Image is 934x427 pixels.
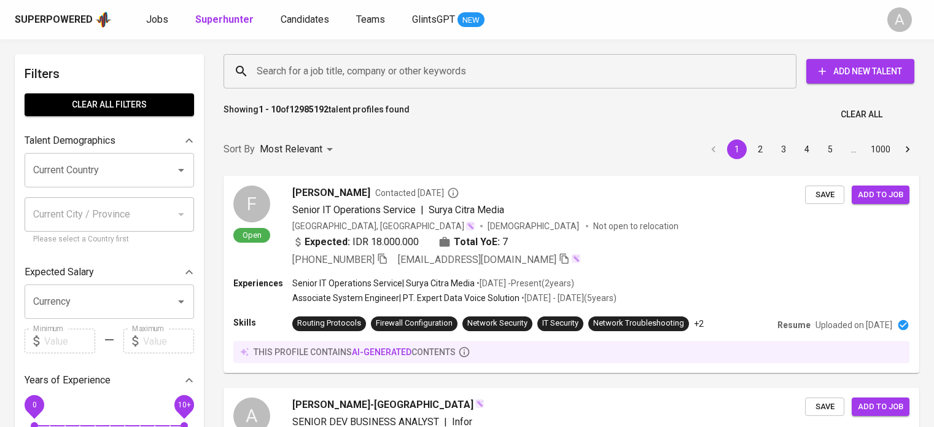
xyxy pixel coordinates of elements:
[352,347,411,357] span: AI-generated
[259,104,281,114] b: 1 - 10
[475,399,485,409] img: magic_wand.svg
[542,318,578,329] div: IT Security
[25,133,115,148] p: Talent Demographics
[412,14,455,25] span: GlintsGPT
[25,265,94,280] p: Expected Salary
[811,400,838,414] span: Save
[520,292,617,304] p: • [DATE] - [DATE] ( 5 years )
[15,10,112,29] a: Superpoweredapp logo
[292,186,370,200] span: [PERSON_NAME]
[146,14,168,25] span: Jobs
[292,204,416,216] span: Senior IT Operations Service
[820,139,840,159] button: Go to page 5
[281,14,329,25] span: Candidates
[841,107,882,122] span: Clear All
[797,139,817,159] button: Go to page 4
[260,138,337,161] div: Most Relevant
[173,162,190,179] button: Open
[852,186,909,205] button: Add to job
[811,188,838,202] span: Save
[858,188,903,202] span: Add to job
[858,400,903,414] span: Add to job
[34,97,184,112] span: Clear All filters
[224,142,255,157] p: Sort By
[95,10,112,29] img: app logo
[233,186,270,222] div: F
[887,7,912,32] div: A
[32,401,36,409] span: 0
[502,235,508,249] span: 7
[356,14,385,25] span: Teams
[25,368,194,393] div: Years of Experience
[195,12,256,28] a: Superhunter
[281,12,332,28] a: Candidates
[15,13,93,27] div: Superpowered
[898,139,917,159] button: Go to next page
[25,260,194,284] div: Expected Salary
[412,12,485,28] a: GlintsGPT NEW
[292,235,419,249] div: IDR 18.000.000
[376,318,453,329] div: Firewall Configuration
[398,254,556,265] span: [EMAIL_ADDRESS][DOMAIN_NAME]
[475,277,574,289] p: • [DATE] - Present ( 2 years )
[375,187,459,199] span: Contacted [DATE]
[447,187,459,199] svg: By Batam recruiter
[143,329,194,353] input: Value
[593,220,679,232] p: Not open to relocation
[233,316,292,329] p: Skills
[297,318,361,329] div: Routing Protocols
[195,14,254,25] b: Superhunter
[571,254,581,264] img: magic_wand.svg
[305,235,350,249] b: Expected:
[25,128,194,153] div: Talent Demographics
[727,139,747,159] button: page 1
[465,221,475,231] img: magic_wand.svg
[224,176,919,373] a: FOpen[PERSON_NAME]Contacted [DATE]Senior IT Operations Service|Surya Citra Media[GEOGRAPHIC_DATA]...
[146,12,171,28] a: Jobs
[33,233,185,246] p: Please select a Country first
[488,220,581,232] span: [DEMOGRAPHIC_DATA]
[844,143,863,155] div: …
[238,230,267,240] span: Open
[815,319,892,331] p: Uploaded on [DATE]
[260,142,322,157] p: Most Relevant
[44,329,95,353] input: Value
[593,318,684,329] div: Network Troubleshooting
[25,93,194,116] button: Clear All filters
[233,277,292,289] p: Experiences
[805,398,844,417] button: Save
[694,318,704,330] p: +2
[457,14,485,26] span: NEW
[292,292,520,304] p: Associate System Engineer | PT. Expert Data Voice Solution
[816,64,905,79] span: Add New Talent
[852,398,909,417] button: Add to job
[750,139,770,159] button: Go to page 2
[292,220,475,232] div: [GEOGRAPHIC_DATA], [GEOGRAPHIC_DATA]
[429,204,504,216] span: Surya Citra Media
[292,254,375,265] span: [PHONE_NUMBER]
[467,318,527,329] div: Network Security
[173,293,190,310] button: Open
[867,139,894,159] button: Go to page 1000
[224,103,410,126] p: Showing of talent profiles found
[777,319,811,331] p: Resume
[836,103,887,126] button: Clear All
[454,235,500,249] b: Total YoE:
[806,59,914,84] button: Add New Talent
[702,139,919,159] nav: pagination navigation
[25,64,194,84] h6: Filters
[25,373,111,388] p: Years of Experience
[177,401,190,409] span: 10+
[774,139,793,159] button: Go to page 3
[254,346,456,358] p: this profile contains contents
[289,104,329,114] b: 12985192
[292,277,475,289] p: Senior IT Operations Service | Surya Citra Media
[421,203,424,217] span: |
[292,398,473,412] span: [PERSON_NAME]-[GEOGRAPHIC_DATA]
[356,12,387,28] a: Teams
[805,186,844,205] button: Save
